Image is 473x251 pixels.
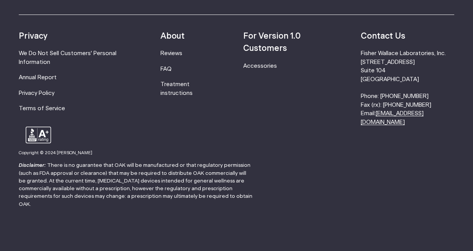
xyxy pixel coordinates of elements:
[19,51,116,65] a: We Do Not Sell Customers' Personal Information
[160,66,172,72] a: FAQ
[243,63,277,69] a: Accessories
[361,32,405,40] strong: Contact Us
[19,75,57,80] a: Annual Report
[361,49,454,127] li: Fisher Wallace Laboratories, Inc. [STREET_ADDRESS] Suite 104 [GEOGRAPHIC_DATA] Phone: [PHONE_NUMB...
[19,161,253,208] p: There is no guarantee that OAK will be manufactured or that regulatory permission (such as FDA ap...
[361,111,424,125] a: [EMAIL_ADDRESS][DOMAIN_NAME]
[19,106,65,111] a: Terms of Service
[19,151,92,155] small: Copyright © 2024 [PERSON_NAME]
[19,163,46,168] strong: Disclaimer:
[19,32,47,40] strong: Privacy
[243,32,301,52] strong: For Version 1.0 Customers
[160,32,185,40] strong: About
[160,51,182,56] a: Reviews
[160,81,193,96] a: Treatment instructions
[19,90,54,96] a: Privacy Policy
